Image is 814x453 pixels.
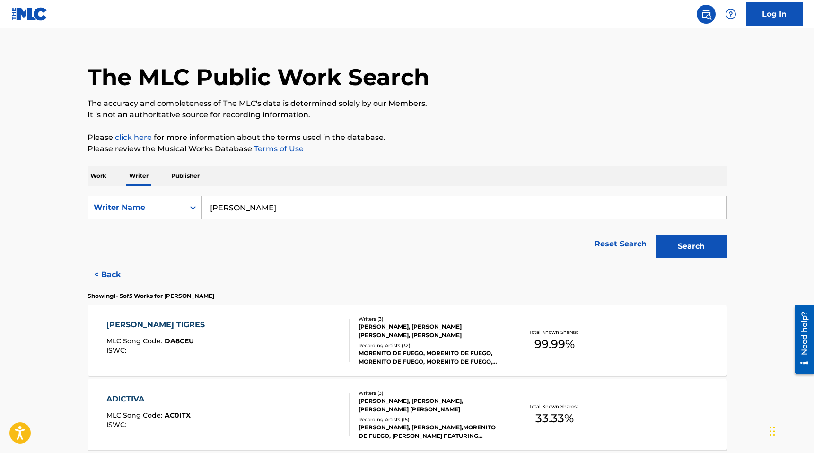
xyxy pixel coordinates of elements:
p: Please review the Musical Works Database [88,143,727,155]
div: [PERSON_NAME], [PERSON_NAME] [PERSON_NAME], [PERSON_NAME] [359,322,501,340]
span: DA8CEU [165,337,194,345]
iframe: Chat Widget [767,408,814,453]
div: Widget de chat [767,408,814,453]
div: Writers ( 3 ) [359,315,501,322]
div: Recording Artists ( 32 ) [359,342,501,349]
p: Publisher [168,166,202,186]
div: Writer Name [94,202,179,213]
a: ADICTIVAMLC Song Code:AC0ITXISWC:Writers (3)[PERSON_NAME], [PERSON_NAME], [PERSON_NAME] [PERSON_N... [88,379,727,450]
p: Total Known Shares: [529,403,580,410]
p: It is not an authoritative source for recording information. [88,109,727,121]
a: [PERSON_NAME] TIGRESMLC Song Code:DA8CEUISWC:Writers (3)[PERSON_NAME], [PERSON_NAME] [PERSON_NAME... [88,305,727,376]
a: Terms of Use [252,144,304,153]
p: The accuracy and completeness of The MLC's data is determined solely by our Members. [88,98,727,109]
a: Log In [746,2,803,26]
p: Writer [126,166,151,186]
p: Showing 1 - 5 of 5 Works for [PERSON_NAME] [88,292,214,300]
a: Public Search [697,5,716,24]
div: Arrastrar [770,417,775,445]
p: Please for more information about the terms used in the database. [88,132,727,143]
span: ISWC : [106,420,129,429]
iframe: Resource Center [788,301,814,377]
img: help [725,9,736,20]
h1: The MLC Public Work Search [88,63,429,91]
div: Help [721,5,740,24]
span: MLC Song Code : [106,337,165,345]
div: Writers ( 3 ) [359,390,501,397]
form: Search Form [88,196,727,263]
a: Reset Search [590,234,651,254]
span: MLC Song Code : [106,411,165,419]
img: search [700,9,712,20]
p: Total Known Shares: [529,329,580,336]
button: < Back [88,263,144,287]
button: Search [656,235,727,258]
a: click here [115,133,152,142]
span: ISWC : [106,346,129,355]
p: Work [88,166,109,186]
span: AC0ITX [165,411,191,419]
div: [PERSON_NAME], [PERSON_NAME],MORENITO DE FUEGO, [PERSON_NAME] FEATURING MORENITO DE FUEGO, [PERSO... [359,423,501,440]
span: 99.99 % [534,336,575,353]
div: [PERSON_NAME], [PERSON_NAME], [PERSON_NAME] [PERSON_NAME] [359,397,501,414]
div: [PERSON_NAME] TIGRES [106,319,210,331]
img: MLC Logo [11,7,48,21]
div: Recording Artists ( 15 ) [359,416,501,423]
span: 33.33 % [535,410,574,427]
div: ADICTIVA [106,393,191,405]
div: MORENITO DE FUEGO, MORENITO DE FUEGO, MORENITO DE FUEGO, MORENITO DE FUEGO, MORENITO DE FUEGO [359,349,501,366]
